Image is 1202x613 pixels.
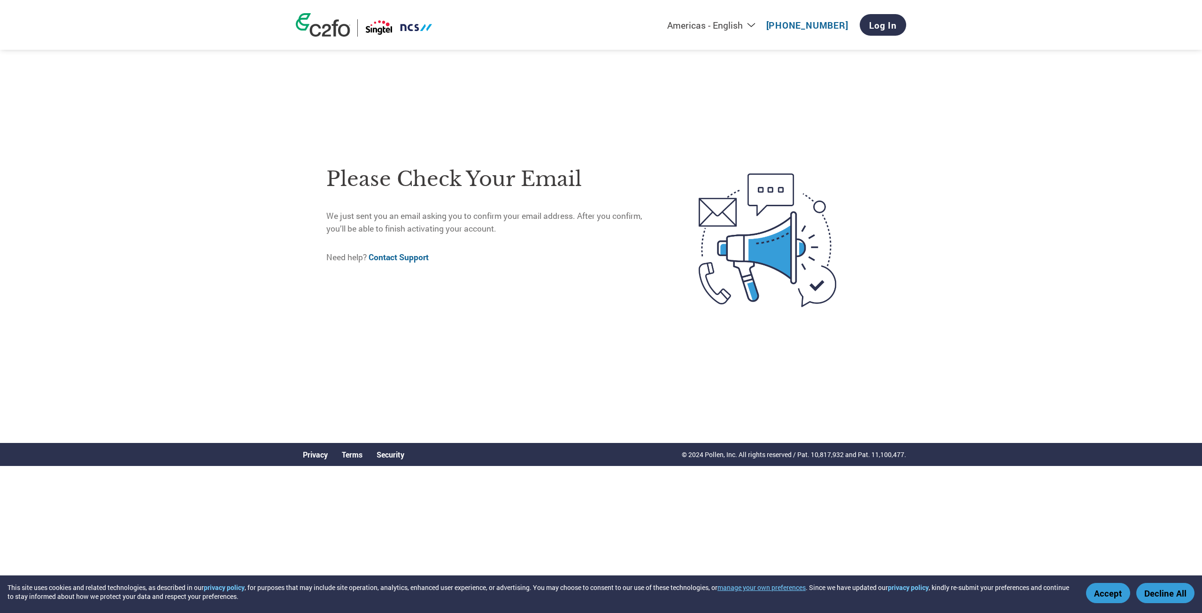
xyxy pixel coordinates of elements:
a: Security [377,450,404,459]
a: privacy policy [888,583,929,592]
a: Contact Support [369,252,429,263]
img: c2fo logo [296,13,350,37]
a: privacy policy [204,583,245,592]
img: Singtel [365,19,433,37]
p: © 2024 Pollen, Inc. All rights reserved / Pat. 10,817,932 and Pat. 11,100,477. [682,450,906,459]
h1: Please check your email [326,164,659,194]
p: We just sent you an email asking you to confirm your email address. After you confirm, you’ll be ... [326,210,659,235]
a: Privacy [303,450,328,459]
img: open-email [659,156,876,324]
a: [PHONE_NUMBER] [766,19,848,31]
a: Log In [860,14,906,36]
a: Terms [342,450,362,459]
button: manage your own preferences [717,583,806,592]
button: Accept [1086,583,1130,603]
div: This site uses cookies and related technologies, as described in our , for purposes that may incl... [8,583,1072,601]
button: Decline All [1136,583,1194,603]
p: Need help? [326,251,659,264]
